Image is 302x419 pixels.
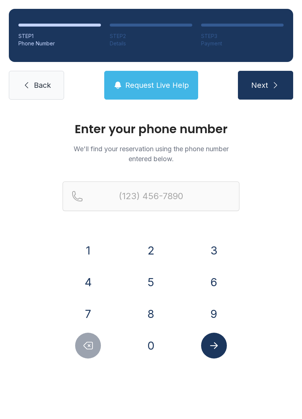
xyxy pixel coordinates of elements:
[138,269,164,295] button: 5
[251,80,268,90] span: Next
[201,40,284,47] div: Payment
[75,238,101,263] button: 1
[63,181,239,211] input: Reservation phone number
[138,238,164,263] button: 2
[201,301,227,327] button: 9
[34,80,51,90] span: Back
[75,269,101,295] button: 4
[63,123,239,135] h1: Enter your phone number
[110,40,192,47] div: Details
[201,238,227,263] button: 3
[63,144,239,164] p: We'll find your reservation using the phone number entered below.
[138,301,164,327] button: 8
[18,40,101,47] div: Phone Number
[201,333,227,359] button: Submit lookup form
[201,269,227,295] button: 6
[110,32,192,40] div: STEP 2
[138,333,164,359] button: 0
[125,80,189,90] span: Request Live Help
[75,301,101,327] button: 7
[201,32,284,40] div: STEP 3
[18,32,101,40] div: STEP 1
[75,333,101,359] button: Delete number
